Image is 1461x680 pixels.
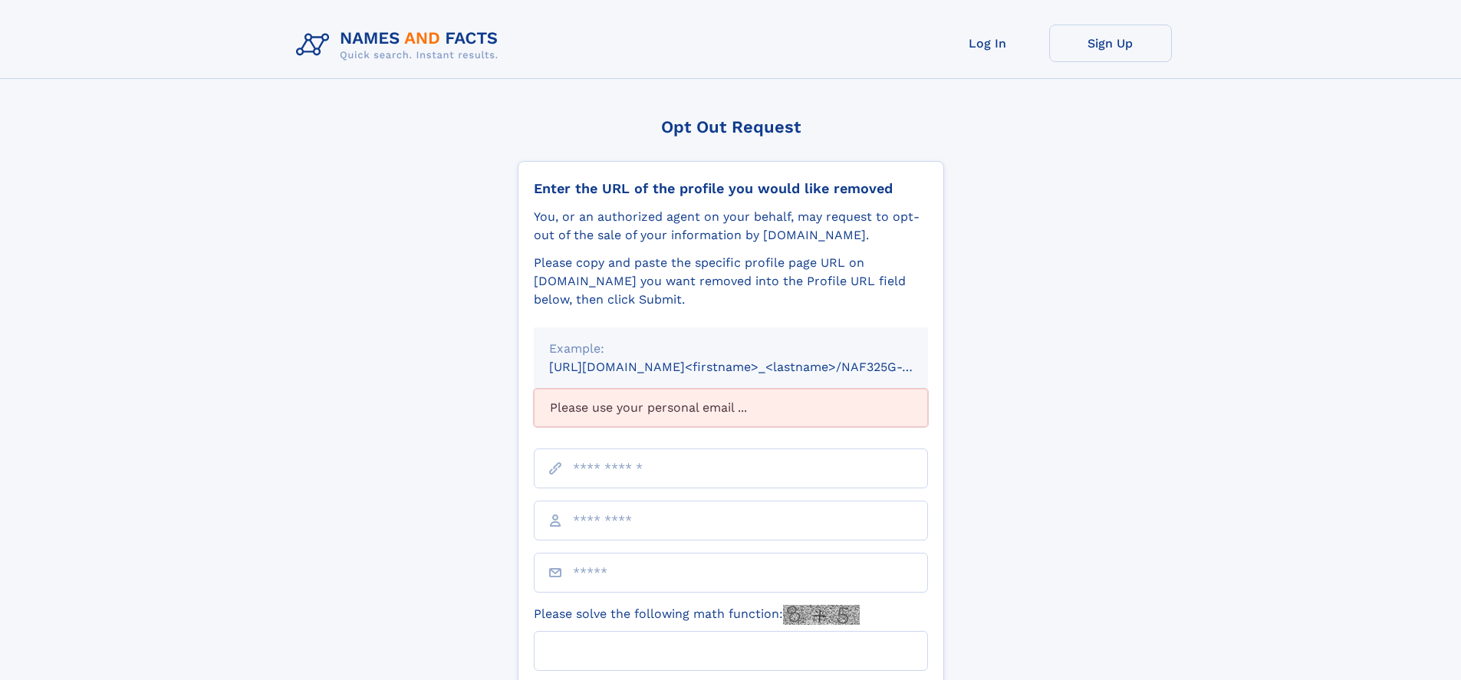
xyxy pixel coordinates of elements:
div: Please use your personal email ... [534,389,928,427]
label: Please solve the following math function: [534,605,860,625]
img: Logo Names and Facts [290,25,511,66]
div: Please copy and paste the specific profile page URL on [DOMAIN_NAME] you want removed into the Pr... [534,254,928,309]
a: Sign Up [1049,25,1172,62]
div: Example: [549,340,913,358]
div: You, or an authorized agent on your behalf, may request to opt-out of the sale of your informatio... [534,208,928,245]
div: Opt Out Request [518,117,944,136]
div: Enter the URL of the profile you would like removed [534,180,928,197]
a: Log In [926,25,1049,62]
small: [URL][DOMAIN_NAME]<firstname>_<lastname>/NAF325G-xxxxxxxx [549,360,957,374]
